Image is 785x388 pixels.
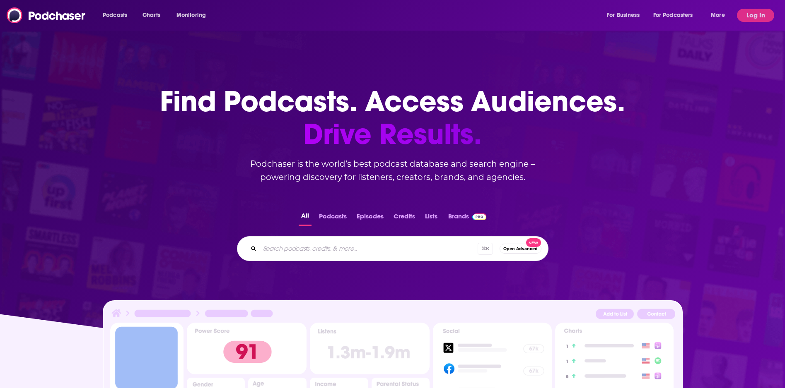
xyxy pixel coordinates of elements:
[7,7,86,23] img: Podchaser - Follow, Share and Rate Podcasts
[503,247,538,251] span: Open Advanced
[260,242,478,255] input: Search podcasts, credits, & more...
[227,157,558,184] h2: Podchaser is the world’s best podcast database and search engine – powering discovery for listene...
[137,9,165,22] a: Charts
[478,243,493,255] span: ⌘ K
[299,210,312,226] button: All
[316,210,349,226] button: Podcasts
[310,323,430,374] img: Podcast Insights Listens
[110,308,675,322] img: Podcast Insights Header
[601,9,650,22] button: open menu
[354,210,386,226] button: Episodes
[237,236,548,261] div: Search podcasts, credits, & more...
[526,238,541,247] span: New
[653,10,693,21] span: For Podcasters
[391,210,418,226] button: Credits
[711,10,725,21] span: More
[171,9,217,22] button: open menu
[648,9,705,22] button: open menu
[97,9,138,22] button: open menu
[143,10,160,21] span: Charts
[500,244,541,254] button: Open AdvancedNew
[607,10,640,21] span: For Business
[737,9,774,22] button: Log In
[160,85,625,151] h1: Find Podcasts. Access Audiences.
[160,118,625,151] span: Drive Results.
[187,323,307,374] img: Podcast Insights Power score
[103,10,127,21] span: Podcasts
[448,210,487,226] a: BrandsPodchaser Pro
[176,10,206,21] span: Monitoring
[705,9,735,22] button: open menu
[472,213,487,220] img: Podchaser Pro
[423,210,440,226] button: Lists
